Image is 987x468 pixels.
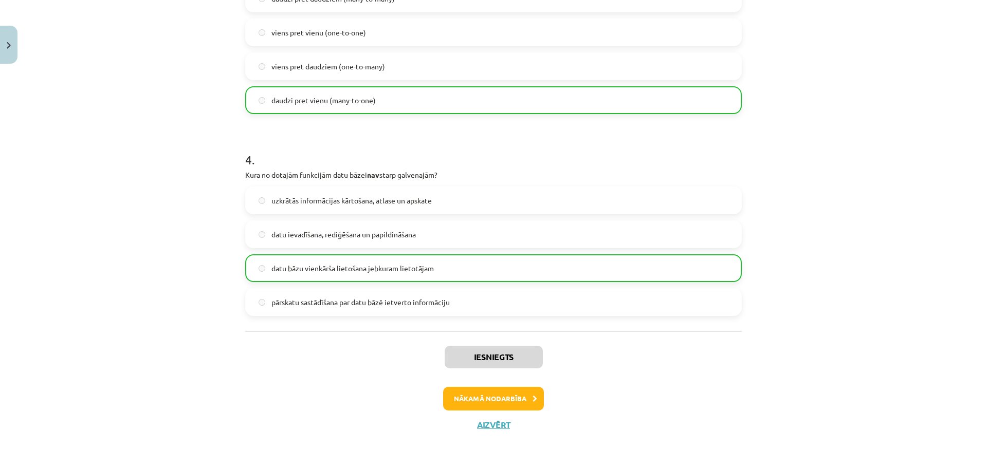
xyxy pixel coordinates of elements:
[259,97,265,104] input: daudzi pret vienu (many-to-one)
[259,29,265,36] input: viens pret vienu (one-to-one)
[259,63,265,70] input: viens pret daudziem (one-to-many)
[367,170,379,179] b: nav
[474,420,513,430] button: Aizvērt
[7,42,11,49] img: icon-close-lesson-0947bae3869378f0d4975bcd49f059093ad1ed9edebbc8119c70593378902aed.svg
[271,195,432,206] span: uzkrātās informācijas kārtošana, atlase un apskate
[259,299,265,306] input: pārskatu sastādīšana par datu bāzē ietverto informāciju
[271,297,450,308] span: pārskatu sastādīšana par datu bāzē ietverto informāciju
[259,231,265,238] input: datu ievadīšana, rediģēšana un papildināšana
[271,229,416,240] span: datu ievadīšana, rediģēšana un papildināšana
[271,27,366,38] span: viens pret vienu (one-to-one)
[443,387,544,410] button: Nākamā nodarbība
[445,346,543,368] button: Iesniegts
[271,263,434,274] span: datu bāzu vienkārša lietošana jebkuram lietotājam
[259,265,265,272] input: datu bāzu vienkārša lietošana jebkuram lietotājam
[271,95,376,106] span: daudzi pret vienu (many-to-one)
[271,61,385,72] span: viens pret daudziem (one-to-many)
[259,197,265,204] input: uzkrātās informācijas kārtošana, atlase un apskate
[245,135,742,166] h1: 4 .
[245,170,742,180] p: Kura no dotajām funkcijām datu bāzei starp galvenajām?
